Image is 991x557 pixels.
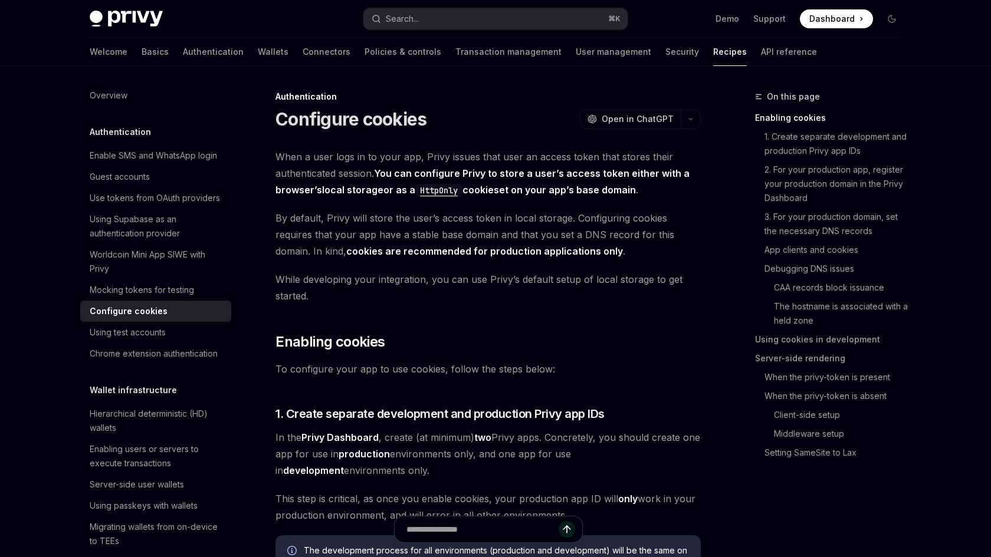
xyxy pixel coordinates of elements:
[764,387,911,406] a: When the privy-token is absent
[275,91,701,103] div: Authentication
[415,184,462,197] code: HttpOnly
[90,170,150,184] div: Guest accounts
[275,490,701,523] span: This step is critical, as once you enable cookies, your production app ID will work in your produ...
[275,429,701,479] span: In the , create (at minimum) Privy apps. Concretely, you should create one app for use in environ...
[774,278,911,297] a: CAA records block issuance
[80,145,231,166] a: Enable SMS and WhatsApp login
[80,166,231,187] a: Guest accounts
[90,248,224,276] div: Worldcoin Mini App SIWE with Privy
[764,259,911,278] a: Debugging DNS issues
[275,108,426,130] h1: Configure cookies
[665,38,699,66] a: Security
[755,108,911,127] a: Enabling cookies
[602,113,674,125] span: Open in ChatGPT
[90,125,151,139] h5: Authentication
[415,184,494,196] a: HttpOnlycookie
[90,304,168,318] div: Configure cookies
[80,516,231,552] a: Migrating wallets from on-device to TEEs
[90,442,224,470] div: Enabling users or servers to execute transactions
[275,361,701,377] span: To configure your app to use cookies, follow the steps below:
[761,38,817,66] a: API reference
[474,431,491,443] strong: two
[90,347,218,361] div: Chrome extension authentication
[764,160,911,207] a: 2. For your production app, register your production domain in the Privy Dashboard
[386,12,419,26] div: Search...
[275,149,701,198] span: When a user logs in to your app, Privy issues that user an access token that stores their authent...
[809,13,855,25] span: Dashboard
[80,209,231,244] a: Using Supabase as an authentication provider
[90,88,127,103] div: Overview
[346,245,623,257] strong: cookies are recommended for production applications only
[80,474,231,495] a: Server-side user wallets
[80,187,231,209] a: Use tokens from OAuth providers
[80,301,231,322] a: Configure cookies
[80,279,231,301] a: Mocking tokens for testing
[618,493,638,505] strong: only
[767,90,820,104] span: On this page
[713,38,747,66] a: Recipes
[275,210,701,259] span: By default, Privy will store the user’s access token in local storage. Configuring cookies requir...
[764,443,911,462] a: Setting SameSite to Lax
[580,109,681,129] button: Open in ChatGPT
[90,191,220,205] div: Use tokens from OAuth providers
[764,127,911,160] a: 1. Create separate development and production Privy app IDs
[90,212,224,240] div: Using Supabase as an authentication provider
[716,13,739,25] a: Demo
[365,38,441,66] a: Policies & controls
[80,322,231,343] a: Using test accounts
[774,297,911,330] a: The hostname is associated with a held zone
[80,439,231,474] a: Enabling users or servers to execute transactions
[283,464,344,476] strong: development
[559,521,575,538] button: Send message
[90,38,127,66] a: Welcome
[764,368,911,387] a: When the privy-token is present
[455,38,562,66] a: Transaction management
[90,383,177,397] h5: Wallet infrastructure
[90,149,217,163] div: Enable SMS and WhatsApp login
[90,283,194,297] div: Mocking tokens for testing
[183,38,244,66] a: Authentication
[275,332,385,351] span: Enabling cookies
[258,38,288,66] a: Wallets
[275,271,701,304] span: While developing your integration, you can use Privy’s default setup of local storage to get star...
[90,499,198,513] div: Using passkeys with wallets
[755,349,911,368] a: Server-side rendering
[275,167,690,196] strong: You can configure Privy to store a user’s access token either with a browser’s or as a set on you...
[774,406,911,424] a: Client-side setup
[303,38,350,66] a: Connectors
[608,14,621,24] span: ⌘ K
[80,85,231,106] a: Overview
[764,240,911,259] a: App clients and cookies
[755,330,911,349] a: Using cookies in development
[90,520,224,548] div: Migrating wallets from on-device to TEEs
[764,207,911,240] a: 3. For your production domain, set the necessary DNS records
[275,406,605,422] span: 1. Create separate development and production Privy app IDs
[882,9,901,28] button: Toggle dark mode
[301,431,379,444] a: Privy Dashboard
[90,11,163,27] img: dark logo
[90,325,166,340] div: Using test accounts
[90,477,184,492] div: Server-side user wallets
[800,9,873,28] a: Dashboard
[80,343,231,364] a: Chrome extension authentication
[90,407,224,435] div: Hierarchical deterministic (HD) wallets
[322,184,383,196] a: local storage
[576,38,651,66] a: User management
[80,244,231,279] a: Worldcoin Mini App SIWE with Privy
[774,424,911,443] a: Middleware setup
[339,448,390,460] strong: production
[80,495,231,516] a: Using passkeys with wallets
[753,13,786,25] a: Support
[80,403,231,439] a: Hierarchical deterministic (HD) wallets
[142,38,169,66] a: Basics
[363,8,628,29] button: Search...⌘K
